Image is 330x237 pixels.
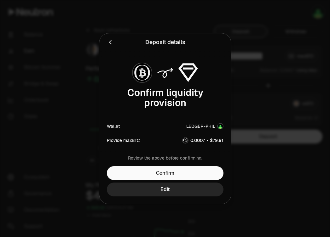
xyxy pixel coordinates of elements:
button: LEDGER-PHILAccount Image [186,123,223,129]
button: Confirm [107,166,223,180]
div: Provide maxBTC [107,137,140,143]
div: Review the above before confirming. [107,155,223,161]
button: Edit [107,183,223,196]
div: Deposit details [145,38,185,47]
img: maxBTC Logo [133,63,152,82]
button: Back [107,38,114,47]
div: LEDGER-PHIL [186,123,215,129]
div: Wallet [107,123,120,129]
img: maxBTC Logo [183,138,188,143]
img: Account Image [218,124,223,129]
div: Confirm liquidity provision [107,88,223,108]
